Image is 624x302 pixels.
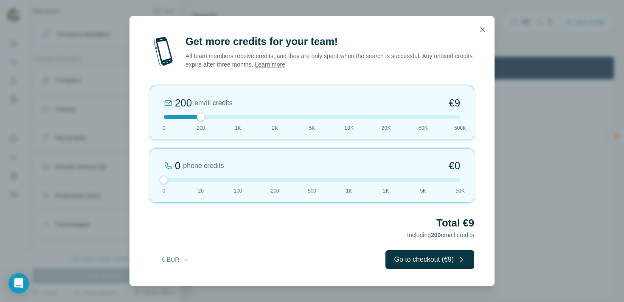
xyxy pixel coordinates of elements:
span: Including email credits [407,232,474,238]
span: 200 [431,232,441,238]
span: 200 [197,124,205,132]
h2: Total €9 [150,216,474,230]
div: Open Intercom Messenger [8,273,29,294]
span: 500 [308,187,316,195]
span: €9 [449,96,460,110]
button: € EUR [156,252,195,267]
span: 0 [163,187,166,195]
span: 500K [454,124,466,132]
span: €0 [449,159,460,173]
p: All team members receive credits, and they are only spent when the search is successful. Any unus... [186,52,474,69]
a: Learn more [255,61,285,68]
span: 1K [235,124,241,132]
span: email credits [194,98,233,108]
span: 20 [198,187,204,195]
img: mobile-phone [150,35,177,69]
span: 200 [271,187,279,195]
span: 0 [163,124,166,132]
span: 5K [420,187,426,195]
span: 50K [419,124,427,132]
span: 20K [382,124,391,132]
div: Upgrade plan for full access to Surfe [151,2,271,20]
span: 100 [233,187,242,195]
span: 2K [383,187,389,195]
div: 200 [175,96,192,110]
span: 2K [272,124,278,132]
span: 1K [346,187,352,195]
span: phone credits [183,161,224,171]
div: 0 [175,159,180,173]
span: 50K [455,187,464,195]
span: 5K [309,124,315,132]
button: Go to checkout (€9) [385,250,474,269]
span: 10K [345,124,354,132]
